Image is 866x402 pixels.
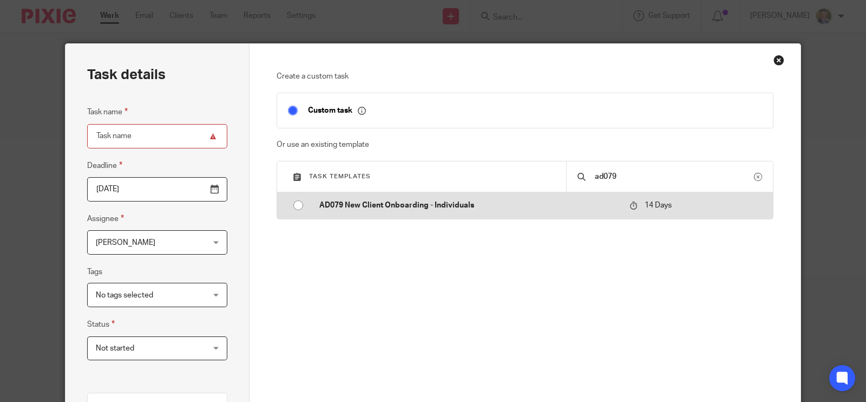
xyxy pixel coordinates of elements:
input: Task name [87,124,227,148]
span: Not started [96,345,134,352]
p: AD079 New Client Onboarding - Individuals [319,200,619,211]
span: Task templates [309,173,371,179]
label: Status [87,318,115,330]
span: [PERSON_NAME] [96,239,155,247]
label: Tags [87,267,102,277]
div: Close this dialog window [773,55,784,66]
h2: Task details [87,66,166,84]
input: Pick a date [87,177,227,202]
span: No tags selected [96,291,153,299]
p: Custom task [308,106,366,115]
label: Assignee [87,212,124,225]
p: Or use an existing template [277,139,774,150]
input: Search... [594,171,754,183]
label: Task name [87,106,128,118]
span: 14 Days [645,202,672,209]
label: Deadline [87,159,122,172]
p: Create a custom task [277,71,774,82]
